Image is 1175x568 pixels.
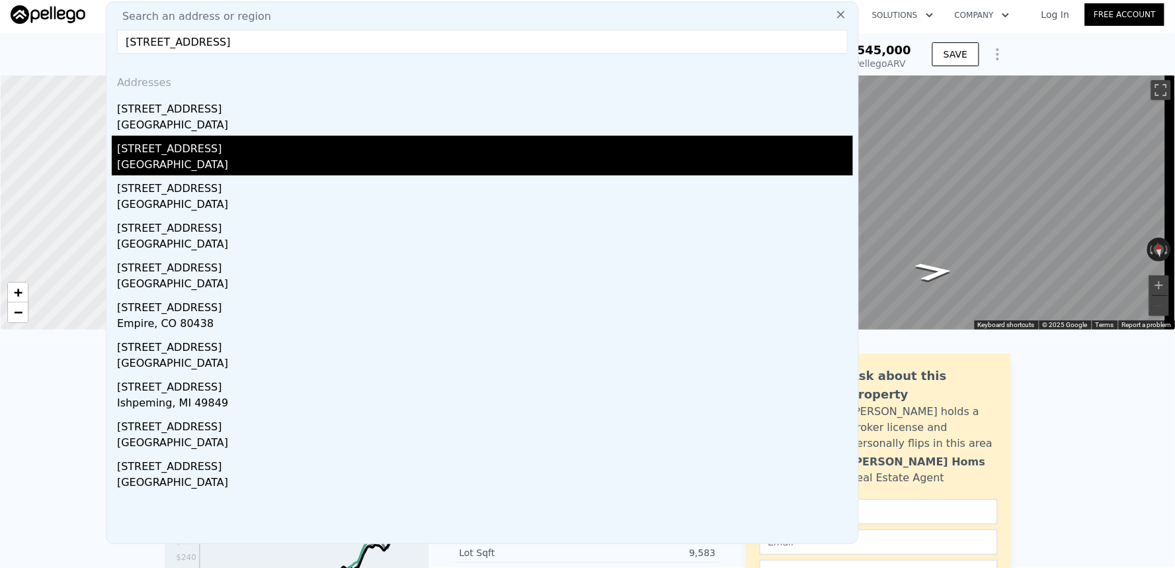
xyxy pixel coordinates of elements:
[117,475,853,493] div: [GEOGRAPHIC_DATA]
[1149,296,1169,316] button: Zoom out
[978,320,1035,330] button: Keyboard shortcuts
[117,215,853,236] div: [STREET_ADDRESS]
[117,236,853,255] div: [GEOGRAPHIC_DATA]
[117,395,853,414] div: Ishpeming, MI 49849
[117,136,853,157] div: [STREET_ADDRESS]
[850,367,998,404] div: Ask about this property
[760,530,998,555] input: Email
[176,553,196,563] tspan: $240
[460,546,588,559] div: Lot Sqft
[117,414,853,435] div: [STREET_ADDRESS]
[117,355,853,374] div: [GEOGRAPHIC_DATA]
[850,404,998,451] div: [PERSON_NAME] holds a broker license and personally flips in this area
[1151,80,1171,100] button: Toggle fullscreen view
[985,41,1011,68] button: Show Options
[1153,237,1166,262] button: Reset the view
[117,316,853,334] div: Empire, CO 80438
[117,435,853,453] div: [GEOGRAPHIC_DATA]
[1085,3,1164,26] a: Free Account
[932,42,979,66] button: SAVE
[1122,321,1172,328] a: Report a problem
[117,30,848,54] input: Enter an address, city, region, neighborhood or zip code
[849,57,912,70] div: Pellego ARV
[1147,238,1155,261] button: Rotate counterclockwise
[117,334,853,355] div: [STREET_ADDRESS]
[8,283,28,303] a: Zoom in
[899,258,969,286] path: Go East, Monterey Ave
[117,276,853,295] div: [GEOGRAPHIC_DATA]
[849,43,912,57] span: $545,000
[117,96,853,117] div: [STREET_ADDRESS]
[1096,321,1114,328] a: Terms (opens in new tab)
[862,3,944,27] button: Solutions
[14,304,22,320] span: −
[1043,321,1088,328] span: © 2025 Google
[8,303,28,322] a: Zoom out
[11,5,85,24] img: Pellego
[117,255,853,276] div: [STREET_ADDRESS]
[1026,8,1085,21] a: Log In
[850,454,986,470] div: [PERSON_NAME] Homs
[1149,275,1169,295] button: Zoom in
[117,175,853,197] div: [STREET_ADDRESS]
[760,499,998,524] input: Name
[117,374,853,395] div: [STREET_ADDRESS]
[117,157,853,175] div: [GEOGRAPHIC_DATA]
[117,295,853,316] div: [STREET_ADDRESS]
[14,284,22,301] span: +
[117,117,853,136] div: [GEOGRAPHIC_DATA]
[850,470,945,486] div: Real Estate Agent
[117,453,853,475] div: [STREET_ADDRESS]
[117,197,853,215] div: [GEOGRAPHIC_DATA]
[112,64,853,96] div: Addresses
[944,3,1020,27] button: Company
[112,9,271,24] span: Search an address or region
[588,546,716,559] div: 9,583
[1164,238,1172,261] button: Rotate clockwise
[176,538,196,547] tspan: $280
